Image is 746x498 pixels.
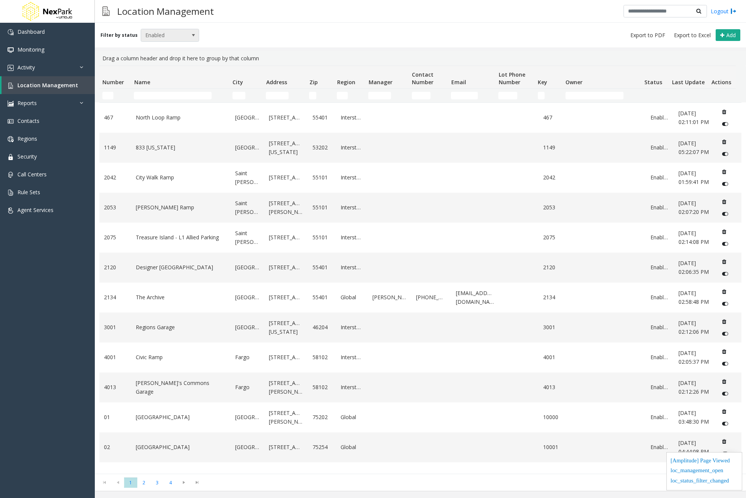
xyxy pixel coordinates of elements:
span: Zip [309,79,318,86]
span: Go to the next page [179,479,189,485]
img: 'icon' [8,207,14,214]
a: 55101 [313,173,331,182]
input: Address Filter [266,92,289,99]
span: Enabled [141,29,187,41]
span: Dashboard [17,28,45,35]
input: Name Filter [134,92,212,99]
button: Disable [718,238,732,250]
img: logout [730,7,737,15]
a: Interstate [341,113,363,122]
a: The Archive [136,293,226,302]
button: Disable [718,298,732,310]
a: 1149 [543,143,562,152]
img: 'icon' [8,172,14,178]
span: Rule Sets [17,189,40,196]
td: Status Filter [641,89,669,102]
a: [STREET_ADDRESS] [269,353,303,361]
img: 'icon' [8,47,14,53]
a: 4013 [104,383,127,391]
a: [STREET_ADDRESS] [269,443,303,451]
div: loc_status_filter_changed [671,476,738,487]
img: 'icon' [8,29,14,35]
span: Address [266,79,287,86]
span: [DATE] 03:48:30 PM [678,409,709,425]
span: [DATE] 01:59:41 PM [678,170,709,185]
a: 4013 [543,383,562,391]
div: loc_management_open [671,466,738,476]
span: [DATE] 02:14:08 PM [678,229,709,245]
a: [DATE] 01:59:41 PM [678,169,709,186]
a: [GEOGRAPHIC_DATA] [136,413,226,421]
a: 58102 [313,383,331,391]
a: [STREET_ADDRESS][US_STATE] [269,139,303,156]
div: [Amplitude] Page Viewed [671,456,738,467]
td: Last Update Filter [669,89,708,102]
a: Interstate [341,173,363,182]
a: [GEOGRAPHIC_DATA] [235,323,260,331]
a: [STREET_ADDRESS][PERSON_NAME] [269,409,303,426]
a: [DATE] 02:58:48 PM [678,289,709,306]
a: [DATE] 04:44:08 PM [678,439,709,456]
a: [GEOGRAPHIC_DATA] [136,443,226,451]
a: [STREET_ADDRESS] [269,263,303,272]
a: [STREET_ADDRESS][PERSON_NAME] [269,199,303,216]
button: Delete [718,166,730,178]
label: Filter by status [101,32,138,39]
a: Enabled [650,233,669,242]
a: [DATE] 02:14:08 PM [678,229,709,246]
td: Actions Filter [708,89,736,102]
a: Global [341,443,363,451]
a: 02 [104,443,127,451]
a: 2053 [543,203,562,212]
a: 01 [104,413,127,421]
button: Delete [718,286,730,298]
span: [DATE] 02:12:06 PM [678,319,709,335]
button: Disable [718,448,732,460]
a: 2120 [543,263,562,272]
button: Disable [718,208,732,220]
a: Interstate [341,263,363,272]
a: 55401 [313,263,331,272]
button: Delete [718,405,730,418]
span: Reports [17,99,37,107]
th: Actions [708,66,736,89]
a: Treasure Island - L1 Allied Parking [136,233,226,242]
img: 'icon' [8,136,14,142]
td: Number Filter [99,89,131,102]
button: Disable [718,388,732,400]
a: Saint [PERSON_NAME] [235,199,260,216]
a: 46204 [313,323,331,331]
a: 1149 [104,143,127,152]
a: 53202 [313,143,331,152]
a: Interstate [341,473,363,481]
td: Key Filter [535,89,562,102]
span: City [232,79,243,86]
img: 'icon' [8,118,14,124]
a: [PERSON_NAME] Ramp [136,203,226,212]
a: Enabled [650,413,669,421]
span: Add [726,31,736,39]
a: [STREET_ADDRESS] [269,293,303,302]
div: Data table [95,66,746,474]
input: City Filter [232,92,245,99]
a: 2134 [104,293,127,302]
button: Delete [718,256,730,268]
input: Key Filter [538,92,545,99]
span: Owner [565,79,583,86]
a: Interstate [341,203,363,212]
span: Manager [369,79,393,86]
a: [PHONE_NUMBER] [416,293,447,302]
a: Interstate [341,323,363,331]
a: [STREET_ADDRESS] [269,173,303,182]
a: [EMAIL_ADDRESS][DOMAIN_NAME] [456,289,495,306]
a: City Walk Ramp [136,173,226,182]
td: Zip Filter [306,89,334,102]
img: 'icon' [8,190,14,196]
a: Fargo [235,353,260,361]
a: [STREET_ADDRESS] [269,473,303,481]
img: 'icon' [8,154,14,160]
a: 2042 [543,173,562,182]
input: Region Filter [337,92,348,99]
img: 'icon' [8,83,14,89]
a: 3001 [104,323,127,331]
